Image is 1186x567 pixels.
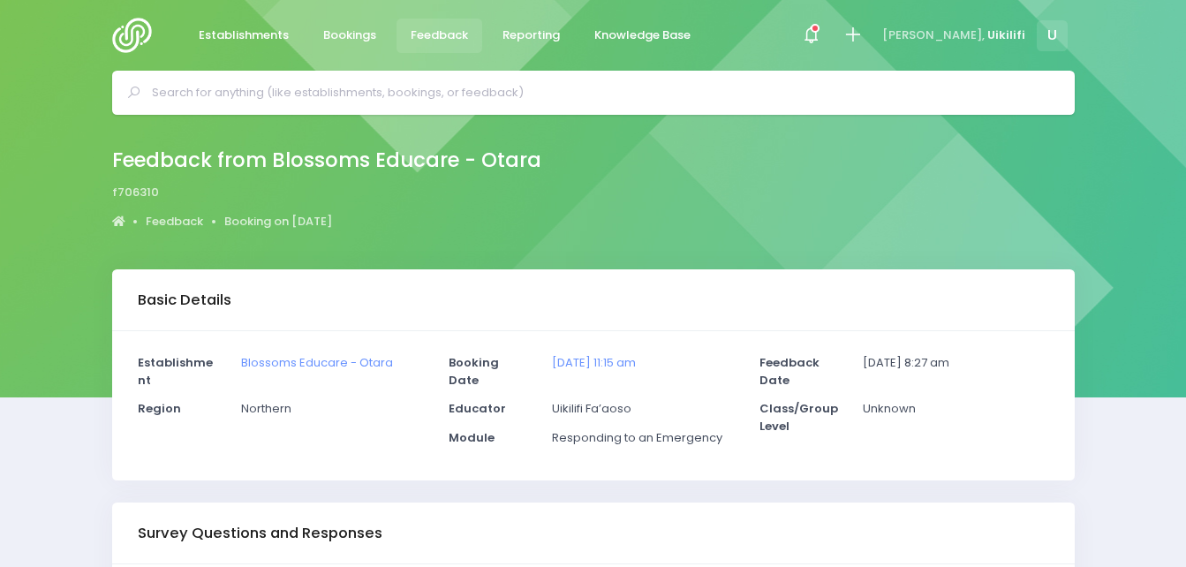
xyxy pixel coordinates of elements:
[488,19,575,53] a: Reporting
[138,400,181,417] strong: Region
[502,26,560,44] span: Reporting
[146,213,203,231] a: Feedback
[138,354,213,389] strong: Establishment
[112,18,162,53] img: Logo
[152,79,1050,106] input: Search for anything (like establishments, bookings, or feedback)
[241,354,393,371] a: Blossoms Educare - Otara
[397,19,483,53] a: Feedback
[1037,20,1068,51] span: U
[863,354,1048,372] p: [DATE] 8:27 am
[449,400,506,417] strong: Educator
[759,400,838,435] strong: Class/Group Level
[112,184,159,201] span: f706310
[580,19,706,53] a: Knowledge Base
[552,400,737,418] p: Uikilifi Fa’aoso
[199,26,289,44] span: Establishments
[449,354,499,389] strong: Booking Date
[552,429,737,447] p: Responding to an Emergency
[594,26,691,44] span: Knowledge Base
[224,213,332,231] a: Booking on [DATE]
[230,400,438,429] div: Northern
[863,400,1048,418] p: Unknown
[552,354,636,371] a: [DATE] 11:15 am
[309,19,391,53] a: Bookings
[759,354,820,389] strong: Feedback Date
[449,429,495,446] strong: Module
[112,148,541,172] h2: Feedback from Blossoms Educare - Otara
[882,26,985,44] span: [PERSON_NAME],
[185,19,304,53] a: Establishments
[411,26,468,44] span: Feedback
[138,291,231,309] h3: Basic Details
[987,26,1025,44] span: Uikilifi
[138,525,382,542] h3: Survey Questions and Responses
[323,26,376,44] span: Bookings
